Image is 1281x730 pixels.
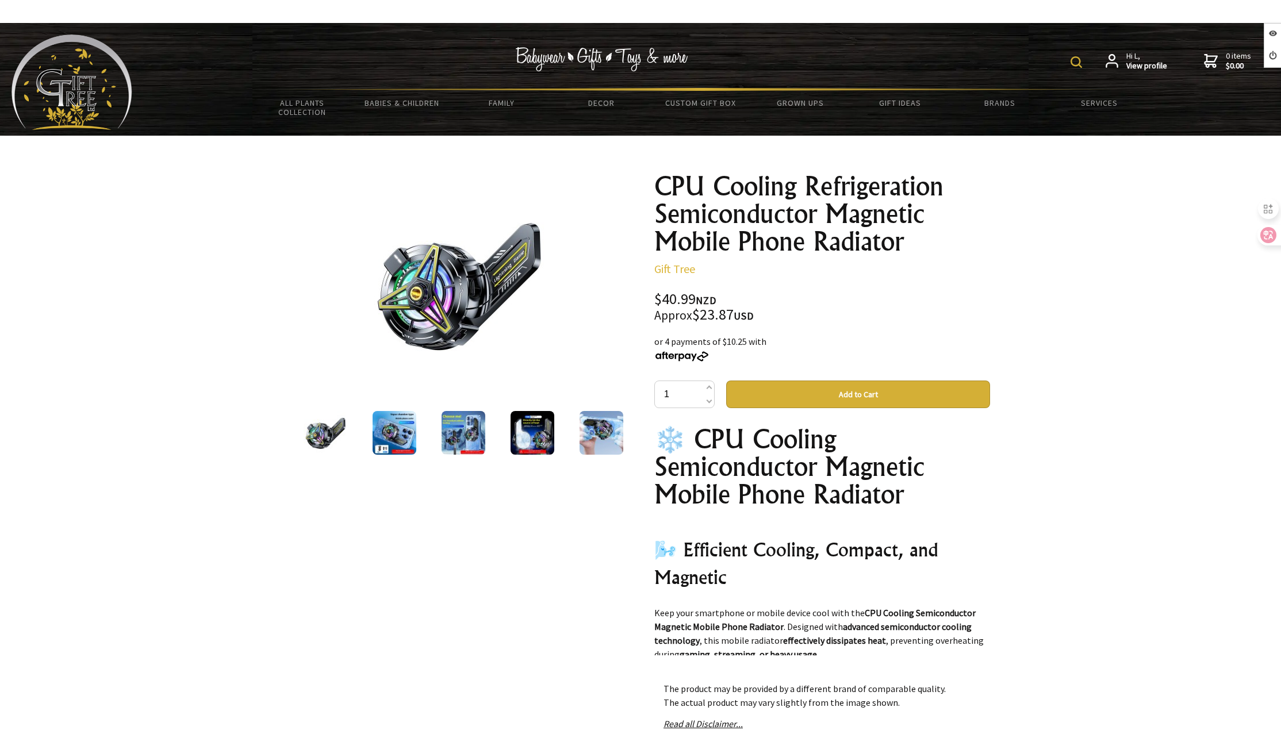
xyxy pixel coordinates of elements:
img: CPU Cooling Refrigeration Semiconductor Magnetic Mobile Phone Radiator [369,195,549,374]
strong: View profile [1126,61,1167,71]
a: Brands [950,91,1049,115]
img: CPU Cooling Refrigeration Semiconductor Magnetic Mobile Phone Radiator [304,411,347,455]
a: 0 items$0.00 [1204,51,1251,71]
a: Gift Tree [654,262,695,276]
h1: CPU Cooling Refrigeration Semiconductor Magnetic Mobile Phone Radiator [654,172,990,255]
a: Decor [551,91,651,115]
span: 0 items [1226,51,1251,71]
span: Hi L, [1126,51,1167,71]
div: or 4 payments of $10.25 with [654,335,990,362]
strong: $0.00 [1226,61,1251,71]
span: USD [734,309,754,322]
img: CPU Cooling Refrigeration Semiconductor Magnetic Mobile Phone Radiator [580,411,623,455]
img: Babyware - Gifts - Toys and more... [11,34,132,130]
img: CPU Cooling Refrigeration Semiconductor Magnetic Mobile Phone Radiator [511,411,554,455]
a: Grown Ups [751,91,850,115]
a: Hi L,View profile [1106,51,1167,71]
img: product search [1071,56,1082,68]
button: Add to Cart [726,381,990,408]
strong: advanced semiconductor cooling technology [654,621,972,646]
a: Services [1050,91,1149,115]
p: Keep your smartphone or mobile device cool with the . Designed with , this mobile radiator , prev... [654,606,990,661]
h2: 🌬️ Efficient Cooling, Compact, and Magnetic [654,536,990,591]
strong: effectively dissipates heat [783,635,886,646]
p: The product may be provided by a different brand of comparable quality. The actual product may va... [663,682,981,709]
a: Babies & Children [352,91,451,115]
strong: CPU Cooling Semiconductor Magnetic Mobile Phone Radiator [654,607,976,632]
a: Custom Gift Box [651,91,750,115]
h1: ❄️ CPU Cooling Semiconductor Magnetic Mobile Phone Radiator [654,425,990,508]
a: Family [452,91,551,115]
img: CPU Cooling Refrigeration Semiconductor Magnetic Mobile Phone Radiator [442,411,485,455]
a: Read all Disclaimer... [663,718,743,729]
a: All Plants Collection [252,91,352,124]
strong: gaming, streaming, or heavy usage [680,648,817,660]
img: Afterpay [654,351,709,362]
img: Babywear - Gifts - Toys & more [515,47,688,71]
small: Approx [654,308,692,323]
a: Gift Ideas [850,91,950,115]
div: $40.99 $23.87 [654,292,990,323]
span: NZD [696,294,716,307]
img: CPU Cooling Refrigeration Semiconductor Magnetic Mobile Phone Radiator [373,411,416,455]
